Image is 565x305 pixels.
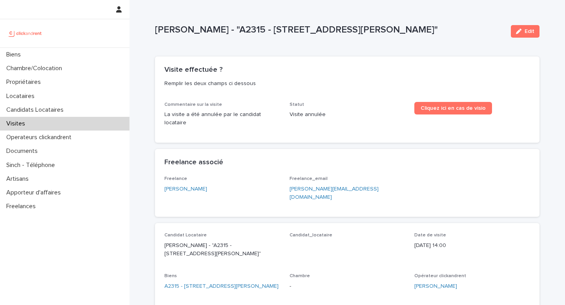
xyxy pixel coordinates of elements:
span: Candidat Locataire [164,233,207,238]
button: Edit [511,25,539,38]
p: Visite annulée [290,111,405,119]
a: Cliquez ici en cas de visio [414,102,492,114]
p: Apporteur d'affaires [3,189,67,196]
p: Remplir les deux champs ci dessous [164,80,527,87]
p: Visites [3,120,31,127]
p: Locataires [3,93,41,100]
h2: Freelance associé [164,158,223,167]
p: [DATE] 14:00 [414,241,530,250]
span: Freelance_email [290,176,328,181]
p: Candidats Locataires [3,106,70,114]
span: Opérateur clickandrent [414,274,466,278]
p: Propriétaires [3,78,47,86]
img: UCB0brd3T0yccxBKYDjQ [6,25,44,41]
span: Statut [290,102,304,107]
p: Chambre/Colocation [3,65,68,72]
p: - [290,282,405,290]
span: Biens [164,274,177,278]
span: Edit [525,29,534,34]
a: A2315 - [STREET_ADDRESS][PERSON_NAME] [164,282,279,290]
p: [PERSON_NAME] - "A2315 - [STREET_ADDRESS][PERSON_NAME]" [155,24,505,36]
p: Operateurs clickandrent [3,134,78,141]
p: [PERSON_NAME] - "A2315 - [STREET_ADDRESS][PERSON_NAME]" [164,241,280,258]
a: [PERSON_NAME] [414,282,457,290]
h2: Visite effectuée ? [164,66,222,74]
p: Artisans [3,175,35,183]
a: [PERSON_NAME] [164,185,207,193]
p: Sinch - Téléphone [3,162,61,169]
span: Chambre [290,274,310,278]
span: Date de visite [414,233,446,238]
p: La visite a été annulée par le candidat locataire [164,111,280,127]
span: Commentaire sur la visite [164,102,222,107]
p: Freelances [3,203,42,210]
span: Freelance [164,176,187,181]
p: Documents [3,147,44,155]
span: Cliquez ici en cas de visio [421,105,486,111]
a: [PERSON_NAME][EMAIL_ADDRESS][DOMAIN_NAME] [290,186,379,200]
span: Candidat_locataire [290,233,332,238]
p: Biens [3,51,27,58]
